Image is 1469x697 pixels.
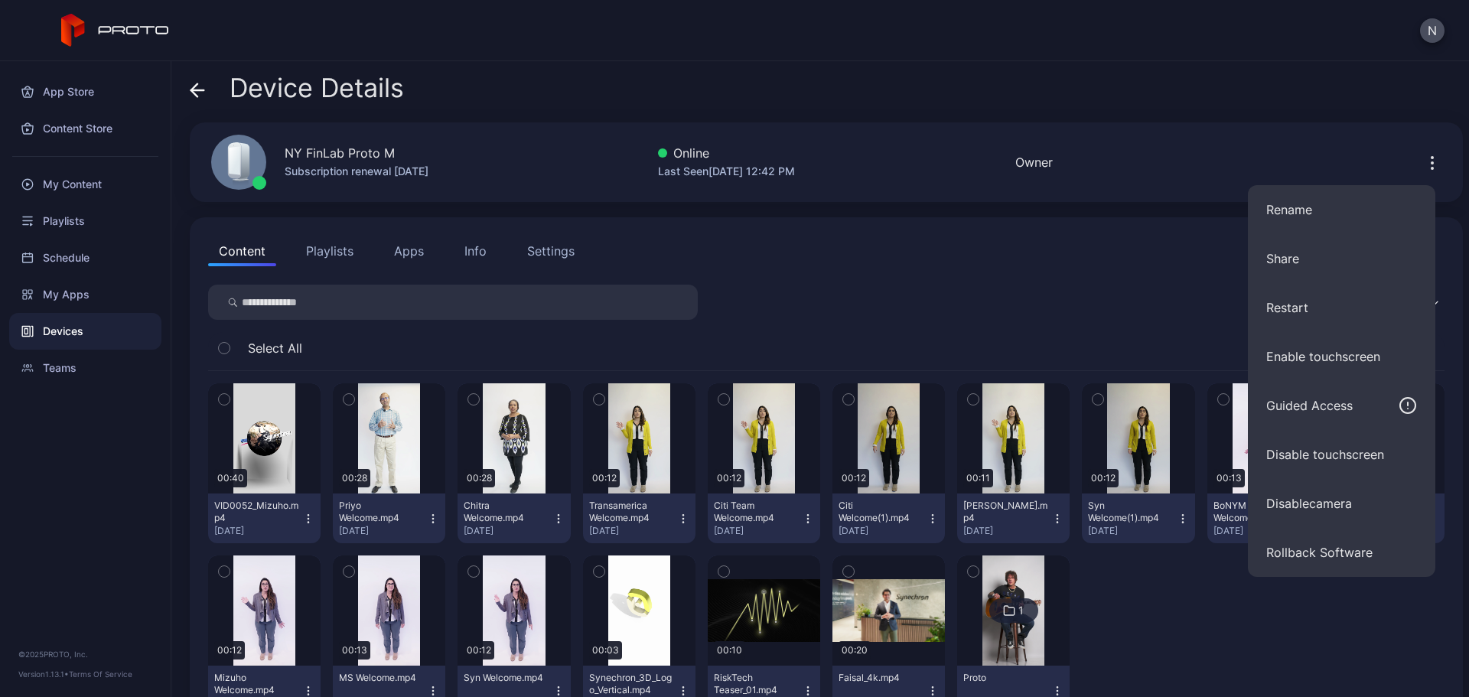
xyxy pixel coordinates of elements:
a: Teams [9,350,161,386]
a: Playlists [9,203,161,239]
span: Device Details [230,73,404,103]
div: [DATE] [589,525,677,537]
div: BoNYM Welcome.mp4 [1213,500,1298,524]
div: NY FinLab Proto M [285,144,395,162]
button: Disablecamera [1248,479,1435,528]
div: Syn Welcome.mp4 [464,672,548,684]
div: Priyo Welcome.mp4 [339,500,423,524]
div: Chitra Welcome.mp4 [464,500,548,524]
button: Info [454,236,497,266]
div: Transamerica Welcome.mp4 [589,500,673,524]
div: Faisal_4k.mp4 [839,672,923,684]
div: Settings [527,242,575,260]
a: My Apps [9,276,161,313]
button: Apps [383,236,435,266]
div: VID0052_Mizuho.mp4 [214,500,298,524]
div: Citi Team Welcome.mp4 [714,500,798,524]
div: [DATE] [339,525,427,537]
button: Priyo Welcome.mp4[DATE] [333,493,445,543]
a: Schedule [9,239,161,276]
div: [DATE] [214,525,302,537]
div: [DATE] [714,525,802,537]
a: Content Store [9,110,161,147]
button: Content [208,236,276,266]
div: Proto [963,672,1047,684]
div: [DATE] [464,525,552,537]
div: 1 [1018,604,1024,617]
button: Rename [1248,185,1435,234]
span: Select All [248,339,302,357]
div: Owner [1015,153,1053,171]
a: My Content [9,166,161,203]
button: Settings [516,236,585,266]
div: © 2025 PROTO, Inc. [18,648,152,660]
div: [DATE] [839,525,927,537]
button: Playlists [295,236,364,266]
div: Mizuho Welcome.mp4 [214,672,298,696]
div: [DATE] [963,525,1051,537]
button: BoNYM Welcome.mp4[DATE] [1207,493,1320,543]
div: RiskTech Teaser_01.mp4 [714,672,798,696]
a: Devices [9,313,161,350]
div: Subscription renewal [DATE] [285,162,428,181]
button: VID0052_Mizuho.mp4[DATE] [208,493,321,543]
div: Citi Welcome(1).mp4 [839,500,923,524]
div: [DATE] [1088,525,1176,537]
div: Guided Access [1266,396,1353,415]
button: Syn Welcome(1).mp4[DATE] [1082,493,1194,543]
div: Last Seen [DATE] 12:42 PM [658,162,795,181]
div: George Welcome.mp4 [963,500,1047,524]
button: Restart [1248,283,1435,332]
button: Rollback Software [1248,528,1435,577]
button: N [1420,18,1445,43]
button: [PERSON_NAME].mp4[DATE] [957,493,1070,543]
span: Version 1.13.1 • [18,669,69,679]
a: App Store [9,73,161,110]
button: Share [1248,234,1435,283]
div: Synechron_3D_Logo_Vertical.mp4 [589,672,673,696]
button: Citi Welcome(1).mp4[DATE] [832,493,945,543]
div: MS Welcome.mp4 [339,672,423,684]
div: Info [464,242,487,260]
div: Syn Welcome(1).mp4 [1088,500,1172,524]
a: Terms Of Service [69,669,132,679]
button: Chitra Welcome.mp4[DATE] [458,493,570,543]
button: Disable touchscreen [1248,430,1435,479]
div: Online [658,144,795,162]
button: Citi Team Welcome.mp4[DATE] [708,493,820,543]
button: Enable touchscreen [1248,332,1435,381]
button: Guided Access [1248,381,1435,430]
button: Transamerica Welcome.mp4[DATE] [583,493,695,543]
div: [DATE] [1213,525,1301,537]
